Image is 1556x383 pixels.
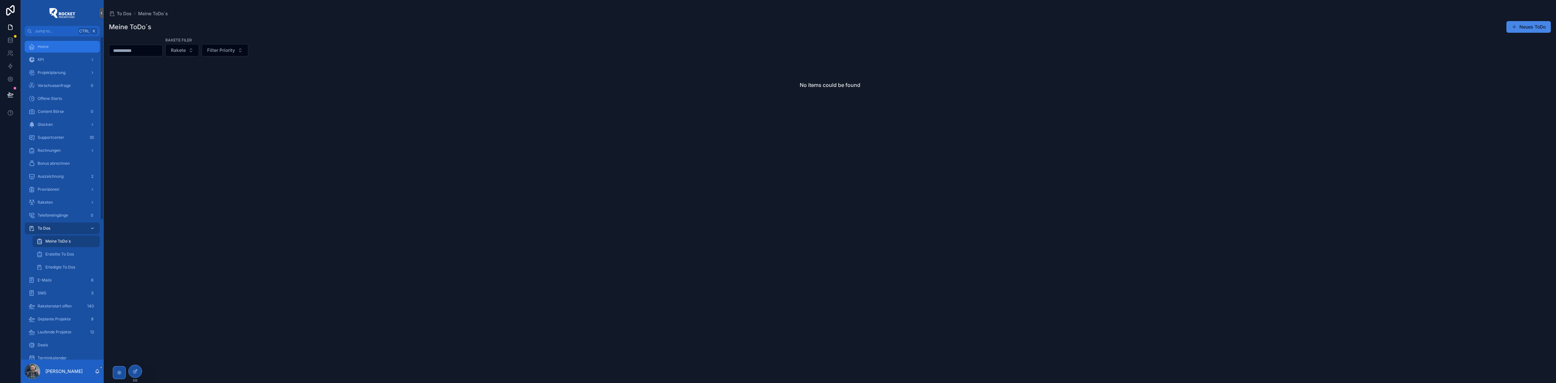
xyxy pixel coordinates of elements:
[109,22,151,31] h1: Meine ToDo´s
[109,10,132,17] a: To Dos
[88,276,96,284] div: 6
[88,289,96,297] div: 3
[88,211,96,219] div: 0
[38,355,67,361] span: Terminkalender
[25,93,100,104] a: Offene Starts
[38,304,72,309] span: Raketenstart offen
[138,10,168,17] a: Meine ToDo´s
[45,265,75,270] span: Erledigte To Dos
[171,47,186,54] span: Rakete
[165,44,199,56] button: Select Button
[25,339,100,351] a: Deals
[88,108,96,115] div: 0
[91,29,97,34] span: K
[38,96,62,101] span: Offene Starts
[88,328,96,336] div: 12
[49,8,75,18] img: App logo
[25,158,100,169] a: Bonus abrechnen
[165,37,192,43] label: Rakete Filer
[88,82,96,90] div: 0
[25,274,100,286] a: E-Mails6
[25,132,100,143] a: Supportcenter35
[1506,21,1551,33] button: Neues ToDo
[38,226,50,231] span: To Dos
[25,326,100,338] a: Laufende Projekte12
[25,171,100,182] a: Auszeichnung2
[207,47,235,54] span: Filter Priority
[25,222,100,234] a: To Dos
[25,106,100,117] a: Content Börse0
[25,300,100,312] a: Raketenstart offen140
[38,200,53,205] span: Raketen
[38,109,64,114] span: Content Börse
[38,161,70,166] span: Bonus abrechnen
[25,26,100,36] button: Jump to...CtrlK
[38,122,53,127] span: Glocken
[21,36,104,360] div: scrollable content
[38,291,46,296] span: SMS
[85,302,96,310] div: 140
[202,44,248,56] button: Select Button
[38,148,61,153] span: Rechnungen
[25,41,100,53] a: Home
[25,209,100,221] a: Telefoneingänge0
[25,184,100,195] a: Provisionen
[78,28,90,34] span: Ctrl
[25,80,100,91] a: Vorschussanfrage0
[45,239,71,244] span: Meine ToDo´s
[38,329,71,335] span: Laufende Projekte
[38,135,64,140] span: Supportcenter
[32,235,100,247] a: Meine ToDo´s
[45,252,74,257] span: Erstellte To Dos
[25,145,100,156] a: Rechnungen
[38,70,65,75] span: Projektplanung
[88,173,96,180] div: 2
[25,119,100,130] a: Glocken
[25,197,100,208] a: Raketen
[45,368,83,375] p: [PERSON_NAME]
[88,134,96,141] div: 35
[25,287,100,299] a: SMS3
[25,54,100,66] a: KPI
[38,83,71,88] span: Vorschussanfrage
[25,67,100,78] a: Projektplanung
[38,187,59,192] span: Provisionen
[25,352,100,364] a: Terminkalender
[38,213,68,218] span: Telefoneingänge
[38,44,49,49] span: Home
[38,57,44,62] span: KPI
[88,315,96,323] div: 8
[25,313,100,325] a: Geplante Projekte8
[38,278,52,283] span: E-Mails
[35,29,76,34] span: Jump to...
[38,174,64,179] span: Auszeichnung
[38,342,48,348] span: Deals
[38,317,71,322] span: Geplante Projekte
[117,10,132,17] span: To Dos
[800,81,860,89] h2: No items could be found
[32,261,100,273] a: Erledigte To Dos
[32,248,100,260] a: Erstellte To Dos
